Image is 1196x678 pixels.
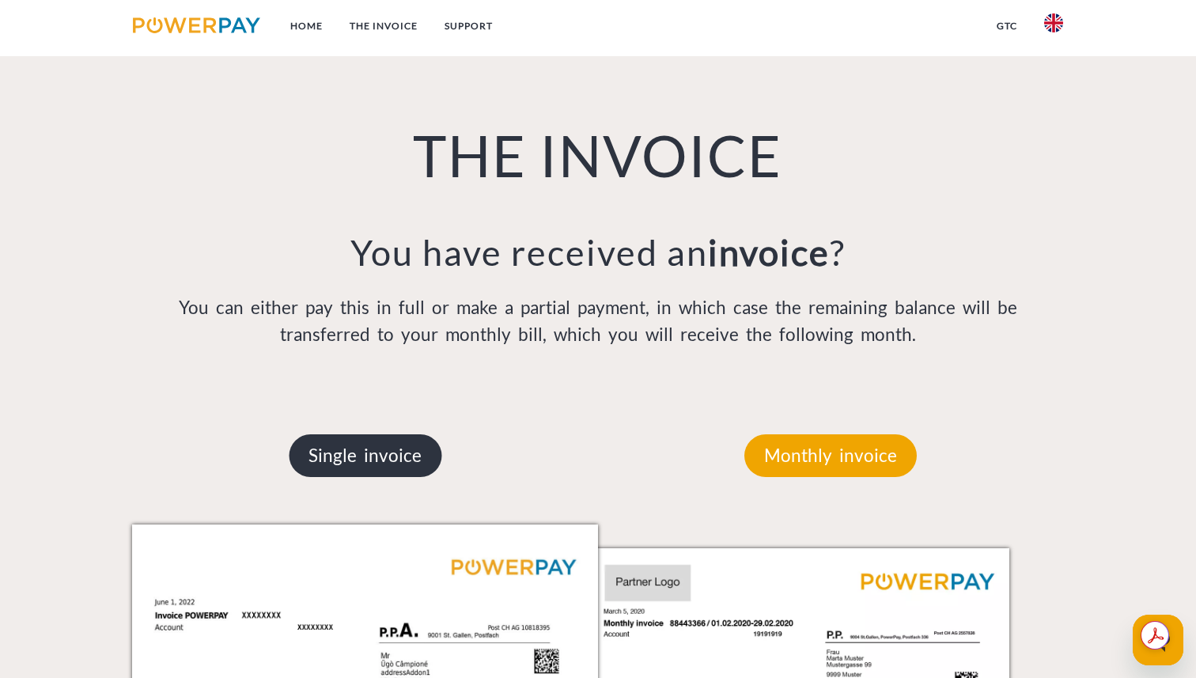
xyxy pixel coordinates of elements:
[1133,615,1183,665] iframe: Button to launch messaging window
[132,119,1064,191] h1: THE INVOICE
[708,231,830,274] b: invoice
[133,17,260,33] img: logo-powerpay.svg
[1044,13,1063,32] img: en
[132,294,1064,348] p: You can either pay this in full or make a partial payment, in which case the remaining balance wi...
[983,12,1031,40] a: GTC
[744,434,917,477] p: Monthly invoice
[132,230,1064,275] h3: You have received an ?
[289,434,441,477] p: Single invoice
[431,12,506,40] a: Support
[277,12,336,40] a: Home
[336,12,431,40] a: THE INVOICE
